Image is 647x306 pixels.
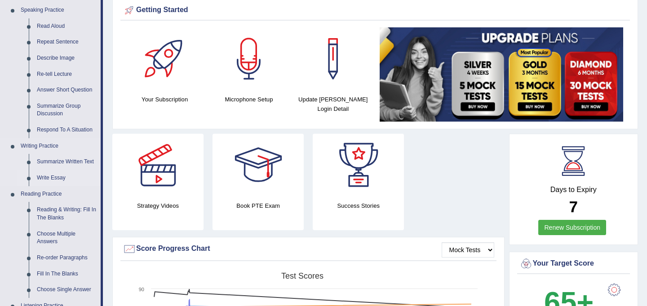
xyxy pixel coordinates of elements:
[123,4,628,17] div: Getting Started
[33,266,101,282] a: Fill In The Blanks
[123,242,494,256] div: Score Progress Chart
[519,186,628,194] h4: Days to Expiry
[112,201,204,210] h4: Strategy Videos
[17,2,101,18] a: Speaking Practice
[380,27,623,122] img: small5.jpg
[33,98,101,122] a: Summarize Group Discussion
[296,95,371,114] h4: Update [PERSON_NAME] Login Detail
[17,138,101,154] a: Writing Practice
[33,18,101,35] a: Read Aloud
[33,50,101,66] a: Describe Image
[211,95,286,104] h4: Microphone Setup
[33,154,101,170] a: Summarize Written Text
[33,282,101,298] a: Choose Single Answer
[17,186,101,202] a: Reading Practice
[281,271,323,280] tspan: Test scores
[127,95,202,104] h4: Your Subscription
[139,287,144,292] text: 90
[33,34,101,50] a: Repeat Sentence
[33,226,101,250] a: Choose Multiple Answers
[33,202,101,226] a: Reading & Writing: Fill In The Blanks
[33,122,101,138] a: Respond To A Situation
[33,66,101,83] a: Re-tell Lecture
[313,201,404,210] h4: Success Stories
[519,257,628,271] div: Your Target Score
[538,220,606,235] a: Renew Subscription
[213,201,304,210] h4: Book PTE Exam
[33,250,101,266] a: Re-order Paragraphs
[33,82,101,98] a: Answer Short Question
[569,198,578,215] b: 7
[33,170,101,186] a: Write Essay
